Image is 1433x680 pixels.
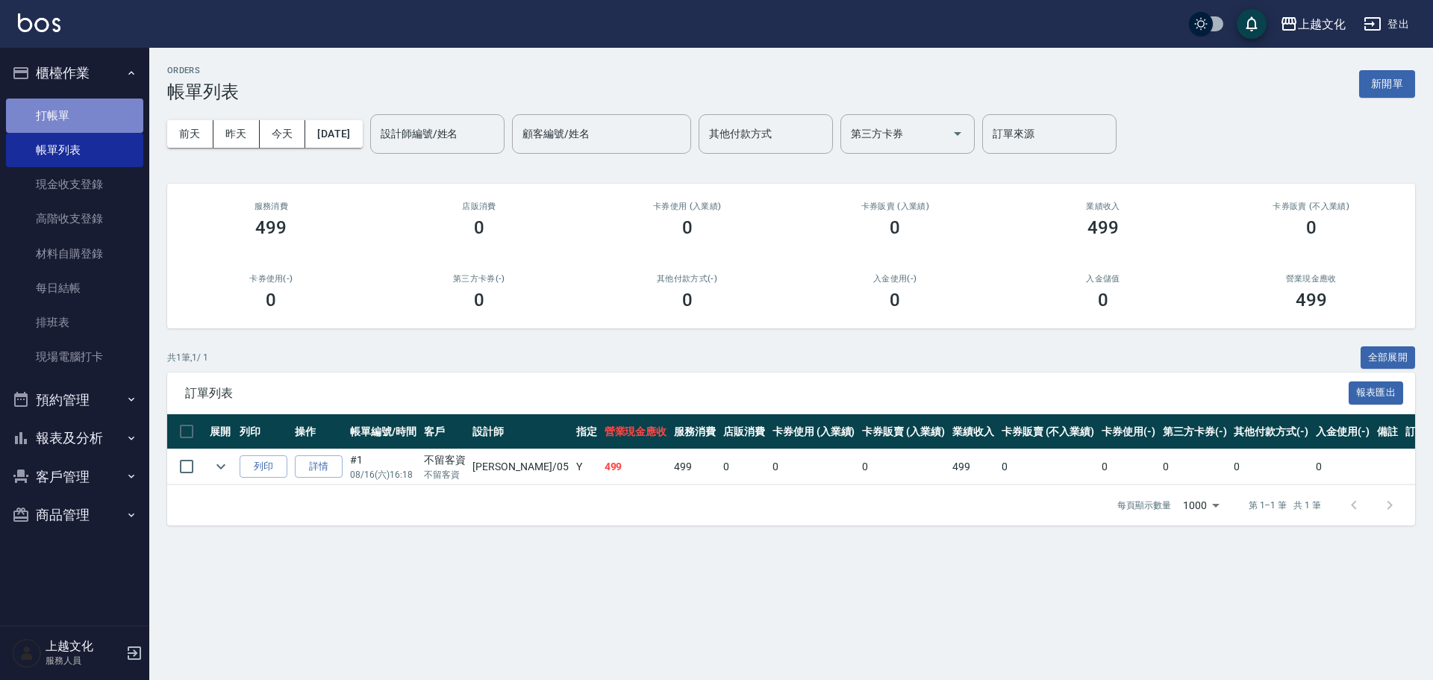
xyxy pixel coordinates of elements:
[998,414,1098,449] th: 卡券販賣 (不入業績)
[6,202,143,236] a: 高階收支登錄
[1298,15,1346,34] div: 上越文化
[12,638,42,668] img: Person
[185,202,358,211] h3: 服務消費
[572,414,601,449] th: 指定
[1373,414,1402,449] th: 備註
[1358,10,1415,38] button: 登出
[809,274,981,284] h2: 入金使用(-)
[255,217,287,238] h3: 499
[469,449,572,484] td: [PERSON_NAME] /05
[1349,381,1404,405] button: 報表匯出
[1349,385,1404,399] a: 報表匯出
[260,120,306,148] button: 今天
[6,340,143,374] a: 現場電腦打卡
[1087,217,1119,238] h3: 499
[167,351,208,364] p: 共 1 筆, 1 / 1
[46,654,122,667] p: 服務人員
[949,449,998,484] td: 499
[6,419,143,458] button: 報表及分析
[601,449,671,484] td: 499
[420,414,469,449] th: 客戶
[210,455,232,478] button: expand row
[185,386,1349,401] span: 訂單列表
[474,217,484,238] h3: 0
[1306,217,1317,238] h3: 0
[18,13,60,32] img: Logo
[670,414,719,449] th: 服務消費
[858,414,949,449] th: 卡券販賣 (入業績)
[424,452,466,468] div: 不留客資
[1225,202,1397,211] h2: 卡券販賣 (不入業績)
[1230,449,1312,484] td: 0
[890,217,900,238] h3: 0
[6,99,143,133] a: 打帳單
[213,120,260,148] button: 昨天
[6,54,143,93] button: 櫃檯作業
[167,120,213,148] button: 前天
[1017,274,1190,284] h2: 入金儲值
[474,290,484,311] h3: 0
[682,290,693,311] h3: 0
[670,449,719,484] td: 499
[1017,202,1190,211] h2: 業績收入
[240,455,287,478] button: 列印
[46,639,122,654] h5: 上越文化
[6,305,143,340] a: 排班表
[305,120,362,148] button: [DATE]
[769,449,859,484] td: 0
[346,449,420,484] td: #1
[946,122,970,146] button: Open
[1159,449,1231,484] td: 0
[719,449,769,484] td: 0
[1177,485,1225,525] div: 1000
[1359,76,1415,90] a: 新開單
[809,202,981,211] h2: 卡券販賣 (入業績)
[1249,499,1321,512] p: 第 1–1 筆 共 1 筆
[266,290,276,311] h3: 0
[295,455,343,478] a: 詳情
[167,81,239,102] h3: 帳單列表
[1361,346,1416,369] button: 全部展開
[1098,290,1108,311] h3: 0
[6,271,143,305] a: 每日結帳
[6,133,143,167] a: 帳單列表
[6,381,143,419] button: 預約管理
[1359,70,1415,98] button: 新開單
[719,414,769,449] th: 店販消費
[291,414,346,449] th: 操作
[167,66,239,75] h2: ORDERS
[682,217,693,238] h3: 0
[1237,9,1267,39] button: save
[424,468,466,481] p: 不留客資
[1296,290,1327,311] h3: 499
[350,468,416,481] p: 08/16 (六) 16:18
[236,414,291,449] th: 列印
[6,496,143,534] button: 商品管理
[206,414,236,449] th: 展開
[1225,274,1397,284] h2: 營業現金應收
[6,167,143,202] a: 現金收支登錄
[601,202,773,211] h2: 卡券使用 (入業績)
[572,449,601,484] td: Y
[346,414,420,449] th: 帳單編號/時間
[998,449,1098,484] td: 0
[890,290,900,311] h3: 0
[1312,449,1373,484] td: 0
[949,414,998,449] th: 業績收入
[1098,414,1159,449] th: 卡券使用(-)
[601,414,671,449] th: 營業現金應收
[1098,449,1159,484] td: 0
[1159,414,1231,449] th: 第三方卡券(-)
[469,414,572,449] th: 設計師
[769,414,859,449] th: 卡券使用 (入業績)
[393,274,566,284] h2: 第三方卡券(-)
[6,458,143,496] button: 客戶管理
[1312,414,1373,449] th: 入金使用(-)
[1230,414,1312,449] th: 其他付款方式(-)
[393,202,566,211] h2: 店販消費
[858,449,949,484] td: 0
[1274,9,1352,40] button: 上越文化
[185,274,358,284] h2: 卡券使用(-)
[1117,499,1171,512] p: 每頁顯示數量
[601,274,773,284] h2: 其他付款方式(-)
